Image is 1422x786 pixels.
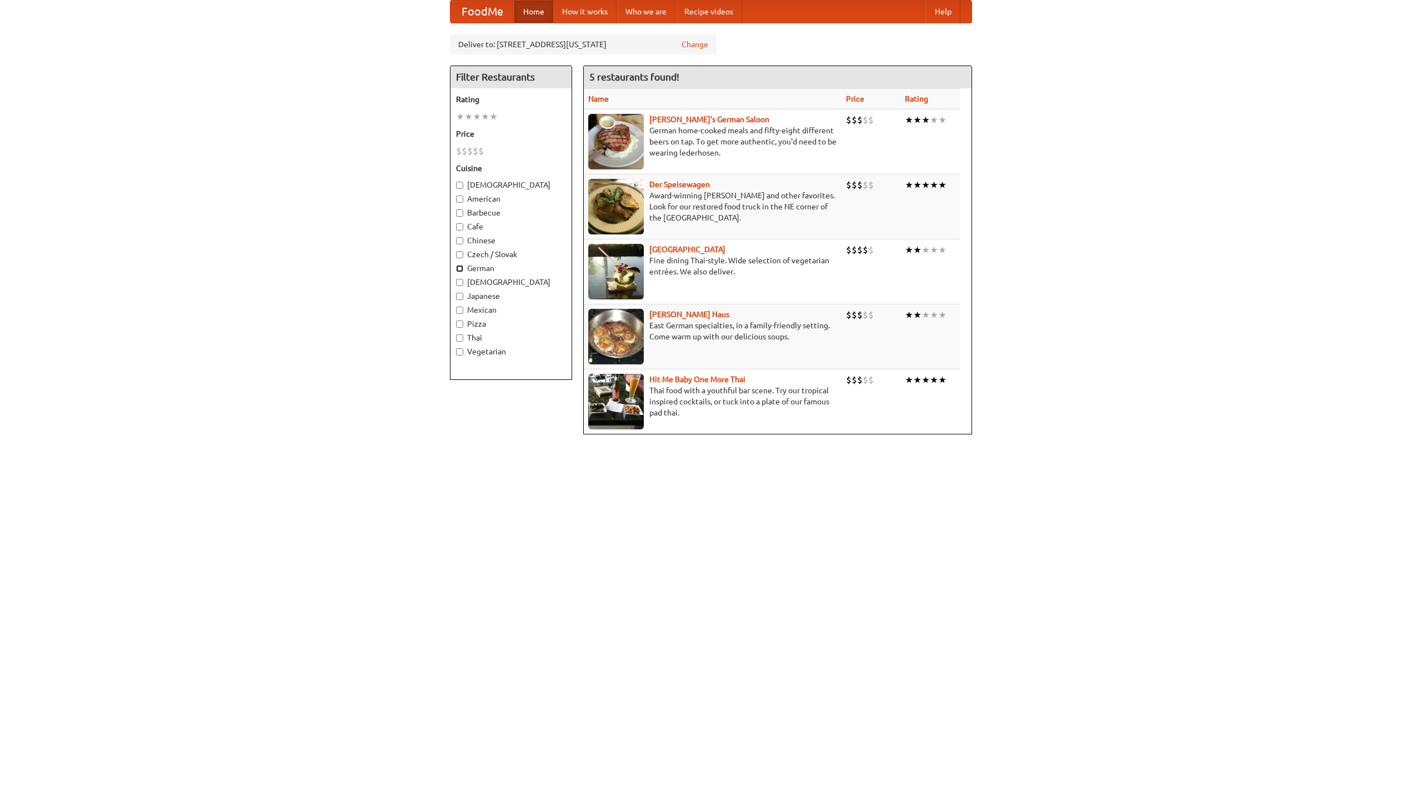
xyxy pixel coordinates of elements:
label: German [456,263,566,274]
li: $ [868,374,874,386]
p: Fine dining Thai-style. Wide selection of vegetarian entrées. We also deliver. [588,255,837,277]
li: ★ [938,244,947,256]
input: Cafe [456,223,463,231]
a: FoodMe [450,1,514,23]
li: ★ [905,114,913,126]
a: Hit Me Baby One More Thai [649,375,745,384]
li: ★ [930,374,938,386]
li: $ [852,244,857,256]
p: Thai food with a youthful bar scene. Try our tropical inspired cocktails, or tuck into a plate of... [588,385,837,418]
li: ★ [922,179,930,191]
li: ★ [938,114,947,126]
li: ★ [913,114,922,126]
li: $ [852,309,857,321]
label: Japanese [456,291,566,302]
li: $ [868,309,874,321]
li: ★ [905,374,913,386]
li: ★ [489,111,498,123]
div: Deliver to: [STREET_ADDRESS][US_STATE] [450,34,717,54]
li: $ [852,179,857,191]
li: $ [868,179,874,191]
p: Award-winning [PERSON_NAME] and other favorites. Look for our restored food truck in the NE corne... [588,190,837,223]
li: $ [846,244,852,256]
li: $ [462,145,467,157]
input: Chinese [456,237,463,244]
li: $ [467,145,473,157]
li: ★ [464,111,473,123]
a: Change [682,39,708,50]
input: Barbecue [456,209,463,217]
li: ★ [922,374,930,386]
h5: Rating [456,94,566,105]
li: ★ [473,111,481,123]
li: ★ [938,309,947,321]
h5: Cuisine [456,163,566,174]
li: ★ [922,114,930,126]
li: $ [863,374,868,386]
label: Barbecue [456,207,566,218]
p: German home-cooked meals and fifty-eight different beers on tap. To get more authentic, you'd nee... [588,125,837,158]
li: ★ [905,309,913,321]
li: ★ [913,179,922,191]
img: babythai.jpg [588,374,644,429]
a: [PERSON_NAME]'s German Saloon [649,115,769,124]
a: Recipe videos [675,1,742,23]
img: satay.jpg [588,244,644,299]
li: $ [846,114,852,126]
input: Japanese [456,293,463,300]
label: Vegetarian [456,346,566,357]
li: ★ [913,309,922,321]
li: $ [846,179,852,191]
a: Price [846,94,864,103]
a: Der Speisewagen [649,180,710,189]
input: Vegetarian [456,348,463,356]
p: East German specialties, in a family-friendly setting. Come warm up with our delicious soups. [588,320,837,342]
li: $ [868,114,874,126]
label: Czech / Slovak [456,249,566,260]
img: kohlhaus.jpg [588,309,644,364]
li: $ [857,374,863,386]
h5: Price [456,128,566,139]
li: ★ [930,114,938,126]
label: [DEMOGRAPHIC_DATA] [456,277,566,288]
li: ★ [938,374,947,386]
label: Cafe [456,221,566,232]
li: $ [473,145,478,157]
li: $ [852,374,857,386]
input: [DEMOGRAPHIC_DATA] [456,182,463,189]
li: $ [868,244,874,256]
a: Name [588,94,609,103]
a: [PERSON_NAME] Haus [649,310,729,319]
label: Mexican [456,304,566,316]
li: ★ [930,309,938,321]
li: ★ [905,179,913,191]
li: $ [857,309,863,321]
a: Who we are [617,1,675,23]
label: American [456,193,566,204]
label: Thai [456,332,566,343]
input: Pizza [456,321,463,328]
li: $ [857,244,863,256]
input: Thai [456,334,463,342]
li: ★ [930,244,938,256]
label: Pizza [456,318,566,329]
li: ★ [456,111,464,123]
li: $ [863,244,868,256]
li: $ [863,114,868,126]
ng-pluralize: 5 restaurants found! [589,72,679,82]
li: ★ [481,111,489,123]
li: ★ [938,179,947,191]
a: [GEOGRAPHIC_DATA] [649,245,725,254]
a: Rating [905,94,928,103]
li: ★ [922,309,930,321]
input: German [456,265,463,272]
input: Mexican [456,307,463,314]
li: $ [852,114,857,126]
li: ★ [913,374,922,386]
li: $ [846,374,852,386]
